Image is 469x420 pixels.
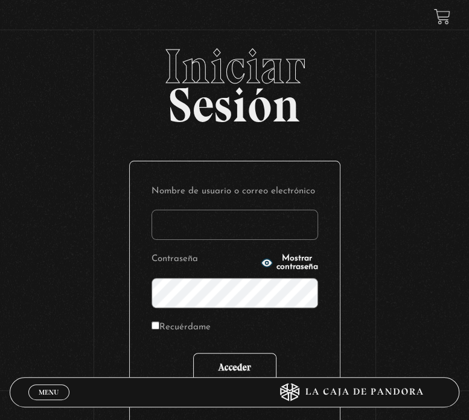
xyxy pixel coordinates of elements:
input: Recuérdame [152,321,159,329]
label: Contraseña [152,251,257,268]
a: View your shopping cart [434,8,450,25]
label: Nombre de usuario o correo electrónico [152,183,318,201]
label: Recuérdame [152,319,211,337]
span: Cerrar [34,399,63,407]
span: Mostrar contraseña [276,254,318,271]
h2: Sesión [10,42,460,120]
button: Mostrar contraseña [261,254,318,271]
span: Iniciar [10,42,460,91]
span: Menu [39,389,59,396]
input: Acceder [193,353,276,383]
